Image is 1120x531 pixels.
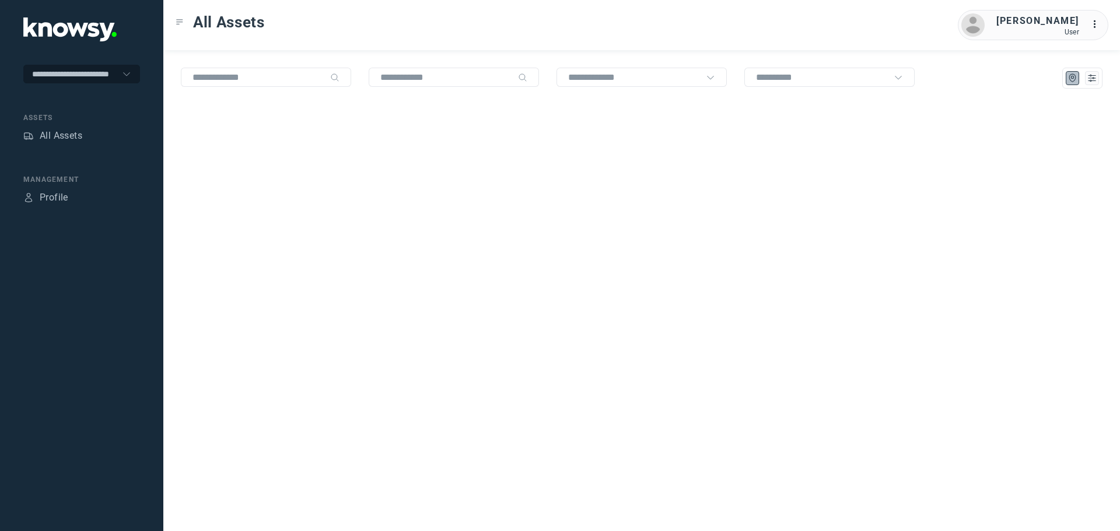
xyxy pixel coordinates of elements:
div: Management [23,174,140,185]
div: List [1087,73,1097,83]
img: Application Logo [23,17,117,41]
span: All Assets [193,12,265,33]
div: Search [518,73,527,82]
tspan: ... [1091,20,1103,29]
div: Toggle Menu [176,18,184,26]
div: All Assets [40,129,82,143]
div: User [996,28,1079,36]
div: : [1091,17,1105,33]
div: Profile [23,192,34,203]
div: [PERSON_NAME] [996,14,1079,28]
div: Profile [40,191,68,205]
div: Assets [23,131,34,141]
a: ProfileProfile [23,191,68,205]
img: avatar.png [961,13,985,37]
div: Map [1067,73,1078,83]
a: AssetsAll Assets [23,129,82,143]
div: Search [330,73,339,82]
div: : [1091,17,1105,31]
div: Assets [23,112,140,123]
